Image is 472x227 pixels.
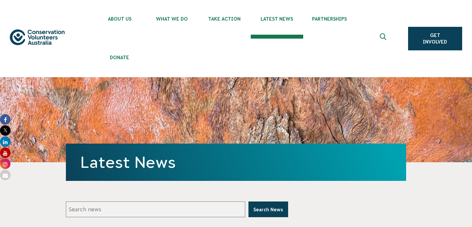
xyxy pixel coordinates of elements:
[93,55,146,60] span: Donate
[66,201,245,217] input: Search news
[10,29,65,45] img: logo.svg
[303,16,356,22] span: Partnerships
[146,16,198,22] span: What We Do
[251,16,303,22] span: Latest News
[376,31,392,46] button: Expand search box Close search box
[408,27,462,50] a: Get Involved
[80,153,176,171] a: Latest News
[380,33,388,44] span: Expand search box
[248,201,288,217] button: Search News
[198,16,251,22] span: Take Action
[93,16,146,22] span: About Us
